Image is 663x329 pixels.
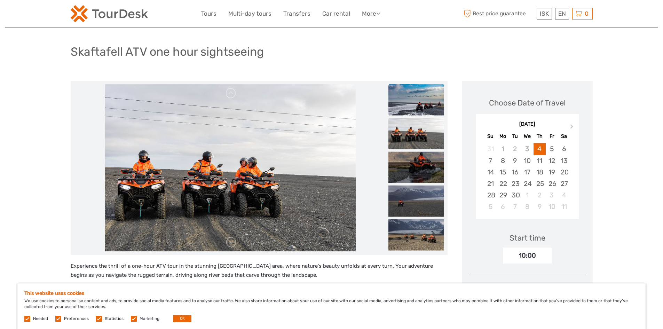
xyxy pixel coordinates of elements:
div: Choose Wednesday, September 10th, 2025 [521,155,533,166]
div: Choose Wednesday, October 1st, 2025 [521,189,533,201]
img: 120-15d4194f-c635-41b9-a512-a3cb382bfb57_logo_small.png [71,5,148,22]
div: Choose Thursday, September 11th, 2025 [534,155,546,166]
div: Choose Tuesday, September 9th, 2025 [509,155,521,166]
div: Choose Friday, October 10th, 2025 [546,201,558,212]
a: More [362,9,380,19]
div: Choose Tuesday, September 23rd, 2025 [509,178,521,189]
a: Multi-day tours [228,9,271,19]
label: Marketing [140,316,159,322]
span: Best price guarantee [462,8,535,19]
div: Choose Thursday, September 4th, 2025 [534,143,546,155]
div: Choose Wednesday, September 17th, 2025 [521,166,533,178]
div: We use cookies to personalise content and ads, to provide social media features and to analyse ou... [17,283,646,329]
img: a85a1193c71d4822b8d737f4165eb14c_slider_thumbnail.jpeg [388,219,444,251]
div: Choose Sunday, September 21st, 2025 [484,178,497,189]
button: Open LiveChat chat widget [80,11,88,19]
div: Choose Tuesday, September 30th, 2025 [509,189,521,201]
button: OK [173,315,191,322]
span: 0 [584,10,590,17]
span: ISK [540,10,549,17]
img: 5d873085503343cfab12741c09737e59_slider_thumbnail.jpeg [388,118,444,149]
div: Choose Thursday, October 9th, 2025 [534,201,546,212]
div: Sa [558,132,570,141]
img: e70dd0c600224c38b558fb958a23a4f7_slider_thumbnail.jpeg [388,186,444,217]
img: 5d873085503343cfab12741c09737e59_main_slider.jpeg [105,84,356,251]
div: Choose Sunday, September 7th, 2025 [484,155,497,166]
div: Th [534,132,546,141]
div: month 2025-09 [478,143,576,212]
div: Choose Saturday, September 20th, 2025 [558,166,570,178]
div: [DATE] [476,121,579,128]
div: Choose Friday, September 12th, 2025 [546,155,558,166]
div: Choose Wednesday, October 8th, 2025 [521,201,533,212]
div: Tu [509,132,521,141]
div: Choose Monday, September 15th, 2025 [497,166,509,178]
div: 10:00 [503,248,552,264]
div: Mo [497,132,509,141]
a: Tours [201,9,216,19]
div: Choose Saturday, October 11th, 2025 [558,201,570,212]
div: Choose Friday, September 19th, 2025 [546,166,558,178]
a: Car rental [322,9,350,19]
div: EN [555,8,569,19]
div: Choose Monday, September 8th, 2025 [497,155,509,166]
h5: This website uses cookies [24,290,639,296]
div: Choose Saturday, September 13th, 2025 [558,155,570,166]
div: Choose Friday, October 3rd, 2025 [546,189,558,201]
div: Choose Saturday, September 27th, 2025 [558,178,570,189]
label: Preferences [64,316,89,322]
div: Choose Sunday, September 14th, 2025 [484,166,497,178]
div: Choose Sunday, October 5th, 2025 [484,201,497,212]
div: Choose Friday, September 26th, 2025 [546,178,558,189]
label: Statistics [105,316,124,322]
div: Not available Wednesday, September 3rd, 2025 [521,143,533,155]
div: Choose Friday, September 5th, 2025 [546,143,558,155]
div: Choose Monday, October 6th, 2025 [497,201,509,212]
div: Not available Monday, September 1st, 2025 [497,143,509,155]
div: Choose Sunday, September 28th, 2025 [484,189,497,201]
div: Choose Saturday, September 6th, 2025 [558,143,570,155]
div: Choose Thursday, October 2nd, 2025 [534,189,546,201]
div: Not available Tuesday, September 2nd, 2025 [509,143,521,155]
div: Choose Saturday, October 4th, 2025 [558,189,570,201]
div: Choose Date of Travel [489,97,566,108]
a: Transfers [283,9,310,19]
div: Choose Monday, September 29th, 2025 [497,189,509,201]
button: Next Month [567,123,578,134]
div: Fr [546,132,558,141]
div: Choose Monday, September 22nd, 2025 [497,178,509,189]
div: Choose Tuesday, October 7th, 2025 [509,201,521,212]
img: de638b08280d410194e3a32c7bc1ad8b_slider_thumbnail.jpeg [388,84,444,116]
div: Not available Sunday, August 31st, 2025 [484,143,497,155]
div: Choose Thursday, September 18th, 2025 [534,166,546,178]
h1: Skaftafell ATV one hour sightseeing [71,45,264,59]
p: We're away right now. Please check back later! [10,12,79,18]
div: Start time [510,233,545,243]
p: Experience the thrill of a one-hour ATV tour in the stunning [GEOGRAPHIC_DATA] area, where nature... [71,262,448,280]
div: Su [484,132,497,141]
label: Needed [33,316,48,322]
div: Choose Tuesday, September 16th, 2025 [509,166,521,178]
div: Choose Thursday, September 25th, 2025 [534,178,546,189]
img: c26245ed3c8b4da1b22c49483bb4b7b2_slider_thumbnail.jpeg [388,152,444,183]
div: We [521,132,533,141]
div: Choose Wednesday, September 24th, 2025 [521,178,533,189]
